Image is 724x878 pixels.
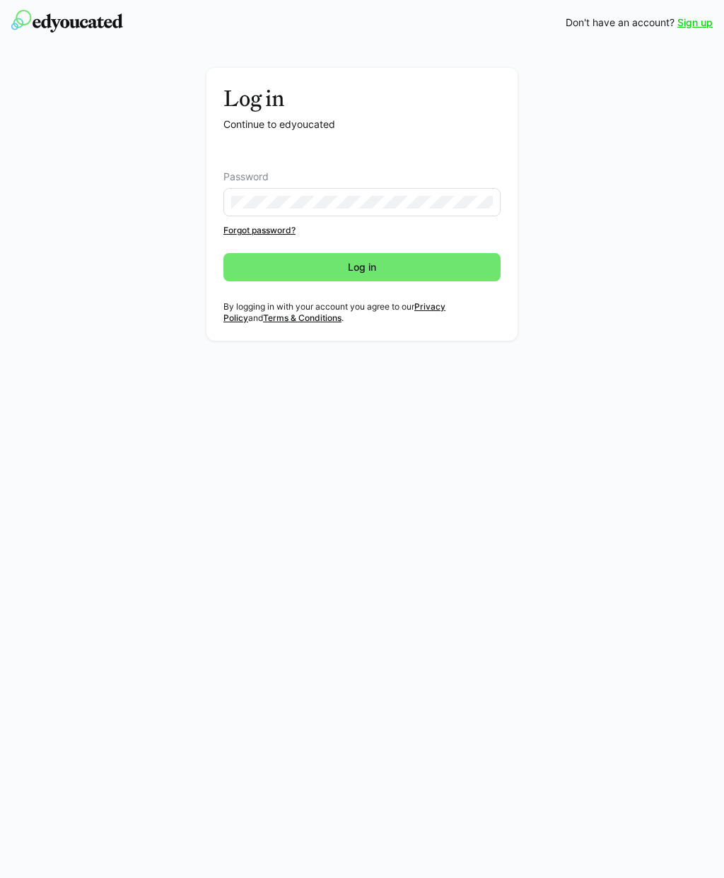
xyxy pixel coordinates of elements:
p: Continue to edyoucated [223,117,501,131]
a: Privacy Policy [223,301,445,323]
a: Forgot password? [223,225,501,236]
span: Don't have an account? [566,16,675,30]
span: Log in [346,260,378,274]
button: Log in [223,253,501,281]
h3: Log in [223,85,501,112]
a: Terms & Conditions [263,312,341,323]
a: Sign up [677,16,713,30]
p: By logging in with your account you agree to our and . [223,301,501,324]
span: Password [223,171,269,182]
img: edyoucated [11,10,123,33]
